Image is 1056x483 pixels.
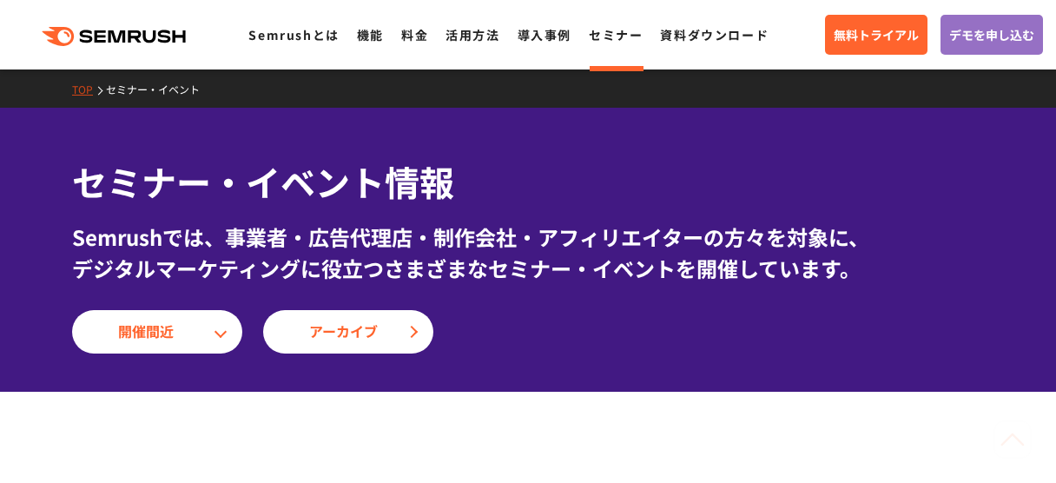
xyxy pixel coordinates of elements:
a: セミナー・イベント [106,82,213,96]
div: Semrushでは、事業者・広告代理店・制作会社・アフィリエイターの方々を対象に、 デジタルマーケティングに役立つさまざまなセミナー・イベントを開催しています。 [72,222,984,284]
span: デモを申し込む [949,25,1034,44]
a: Semrushとは [248,26,339,43]
a: 導入事例 [518,26,571,43]
a: 料金 [401,26,428,43]
a: 機能 [357,26,384,43]
a: 資料ダウンロード [660,26,769,43]
h1: セミナー・イベント情報 [72,156,984,208]
a: 開催間近 [72,310,242,354]
a: デモを申し込む [940,15,1043,55]
span: アーカイブ [309,321,387,343]
span: 無料トライアル [834,25,919,44]
a: 無料トライアル [825,15,927,55]
a: TOP [72,82,106,96]
a: セミナー [589,26,643,43]
span: 開催間近 [118,321,196,343]
a: アーカイブ [263,310,433,354]
a: 活用方法 [445,26,499,43]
